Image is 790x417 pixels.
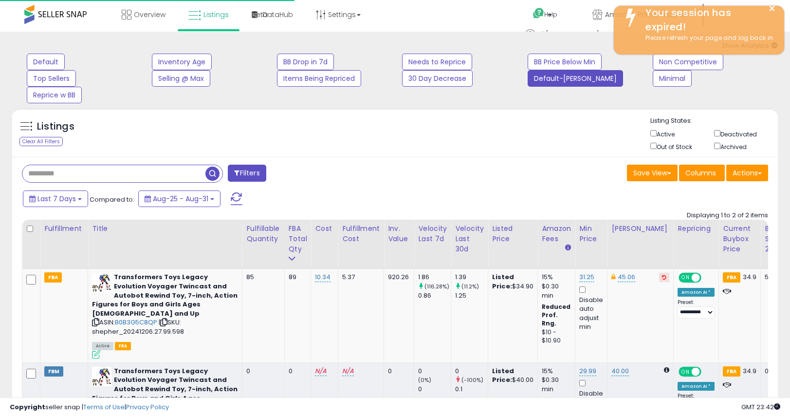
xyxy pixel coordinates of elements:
[44,272,62,283] small: FBA
[402,70,473,87] button: 30 Day Decrease
[315,224,334,234] div: Cost
[83,402,125,412] a: Terms of Use
[138,190,220,207] button: Aug-25 - Aug-31
[720,130,757,138] label: Deactivated
[542,303,570,327] b: Reduced Prof. Rng.
[315,366,327,376] a: N/A
[90,195,134,204] span: Compared to:
[27,70,76,87] button: Top Sellers
[388,224,410,244] div: Inv. value
[741,402,780,412] span: 2025-09-11 23:42 GMT
[461,283,479,290] small: (11.2%)
[92,224,238,234] div: Title
[246,367,280,376] div: 0
[92,273,111,292] img: 51wlcEd7qGL._SL40_.jpg
[678,299,715,319] div: Preset:
[246,224,280,244] div: Fulfillable Quantity
[565,244,571,253] small: Amazon Fees.
[638,6,777,34] div: Your session has expired!
[152,70,210,87] button: Selling @ Max
[418,291,454,301] div: 0.86
[44,366,63,377] small: FBM
[92,318,238,350] div: ASIN:
[678,224,715,234] div: Repricing
[542,328,571,344] div: $10 - $10.90
[678,393,715,412] div: Preset:
[27,87,82,103] button: Reprice w BB
[700,274,716,282] span: OFF
[678,382,715,391] div: Amazon AI *
[37,194,76,204] span: Last 7 Days
[418,273,454,282] div: 1.86
[611,224,669,234] div: [PERSON_NAME]
[611,366,629,376] a: 40.00
[723,366,740,377] small: FBA
[37,120,74,133] h5: Listings
[424,283,449,290] small: (116.28%)
[23,190,88,207] button: Last 7 Days
[115,342,131,350] span: FBA
[152,54,212,70] button: Inventory Age
[618,272,635,282] a: 45.06
[228,165,266,182] button: Filters
[605,10,687,19] span: Amazing Prime Finds US
[528,70,623,87] button: Default-[PERSON_NAME]
[10,402,45,412] strong: Copyright
[115,318,157,327] a: B0B3G5C8QP
[720,143,747,151] label: Archived
[289,367,307,376] div: 0
[723,272,740,283] small: FBA
[726,165,768,181] button: Actions
[461,376,483,384] small: (-100%)
[92,366,238,412] b: Transformers Toys Legacy Evolution Voyager Twincast and Autobot Rewind Toy, 7-inch, Action Figure...
[650,116,778,126] p: Listing States:
[538,29,599,39] span: Hi [PERSON_NAME]
[277,70,361,87] button: Items Being Repriced
[92,367,111,386] img: 51wlcEd7qGL._SL40_.jpg
[289,224,307,254] div: FBA Total Qty
[203,10,229,19] span: Listings
[492,272,514,291] b: Listed Price:
[765,367,785,376] div: 0%
[418,367,454,376] div: 0
[402,54,472,70] button: Needs to Reprice
[680,274,692,282] span: ON
[455,224,484,254] div: Velocity Last 30d
[342,224,380,244] div: Fulfillment Cost
[765,224,785,254] div: BB Share 24h.
[418,376,431,384] small: (0%)
[153,194,208,204] span: Aug-25 - Aug-31
[92,318,184,336] span: | SKU: shepher_20241206.27.99.598
[455,367,491,376] div: 0
[533,7,545,19] i: Get Help
[687,211,768,220] div: Displaying 1 to 2 of 2 items
[723,224,756,254] div: Current Buybox Price
[542,282,571,300] div: $0.30 min
[627,165,678,181] button: Save View
[700,368,716,376] span: OFF
[418,224,447,244] div: Velocity Last 7d
[653,70,692,87] button: Minimal
[388,273,410,282] div: 920.26
[492,366,514,385] b: Listed Price:
[455,291,491,301] div: 1.25
[765,273,785,282] div: 57%
[492,224,533,244] div: Listed Price
[388,367,410,376] div: 0
[743,366,756,376] span: 34.9
[743,272,756,282] span: 34.9
[342,366,354,376] a: N/A
[455,385,491,394] div: 0.1
[768,2,776,15] button: ×
[542,376,571,394] div: $0.30 min
[638,34,777,43] div: Please refresh your page and log back in
[19,137,63,146] div: Clear All Filters
[246,273,280,282] div: 85
[579,272,594,282] a: 31.25
[542,367,571,376] div: 15%
[579,284,603,332] div: Disable auto adjust min
[528,54,602,70] button: BB Price Below Min
[126,402,169,412] a: Privacy Policy
[678,288,715,297] div: Amazon AI *
[680,368,692,376] span: ON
